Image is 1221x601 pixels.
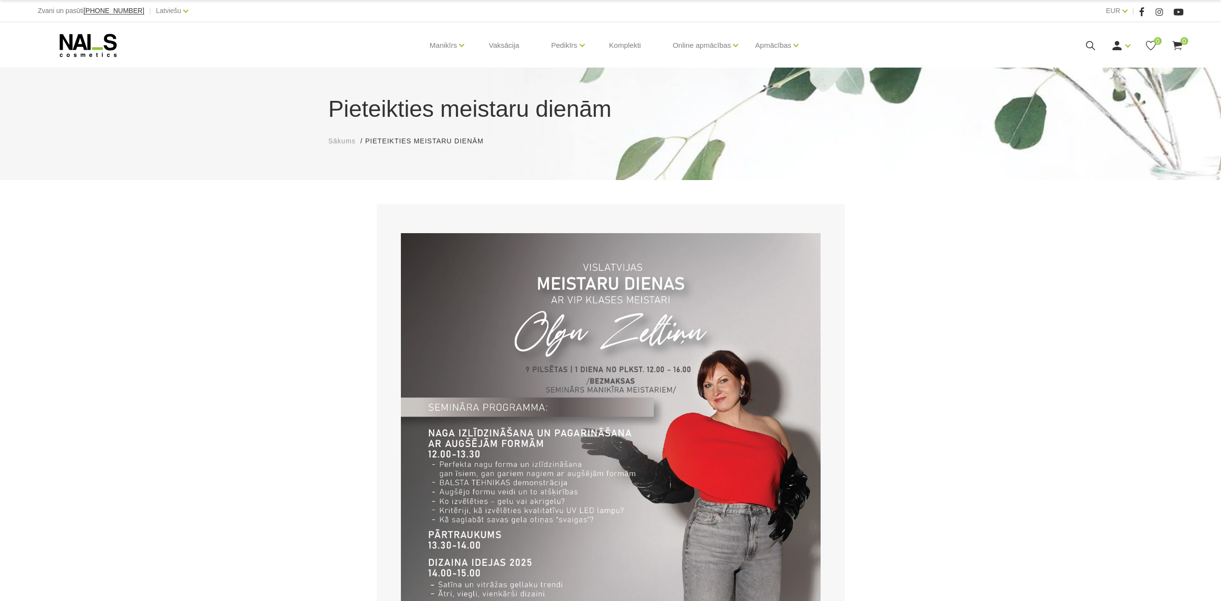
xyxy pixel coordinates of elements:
a: Manikīrs [430,26,457,65]
span: | [149,5,151,17]
a: 0 [1145,40,1157,52]
a: Vaksācija [481,22,527,69]
a: Latviešu [156,5,181,16]
div: Zvani un pasūti [38,5,144,17]
a: [PHONE_NUMBER] [83,7,144,14]
a: Komplekti [602,22,649,69]
span: | [1132,5,1134,17]
a: Pedikīrs [551,26,577,65]
a: Apmācības [755,26,791,65]
span: 0 [1180,37,1188,45]
span: Sākums [329,137,356,145]
a: EUR [1106,5,1121,16]
h1: Pieteikties meistaru dienām [329,92,893,126]
span: 0 [1154,37,1162,45]
li: Pieteikties meistaru dienām [365,136,493,146]
a: Sākums [329,136,356,146]
a: 0 [1171,40,1183,52]
a: Online apmācības [672,26,731,65]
